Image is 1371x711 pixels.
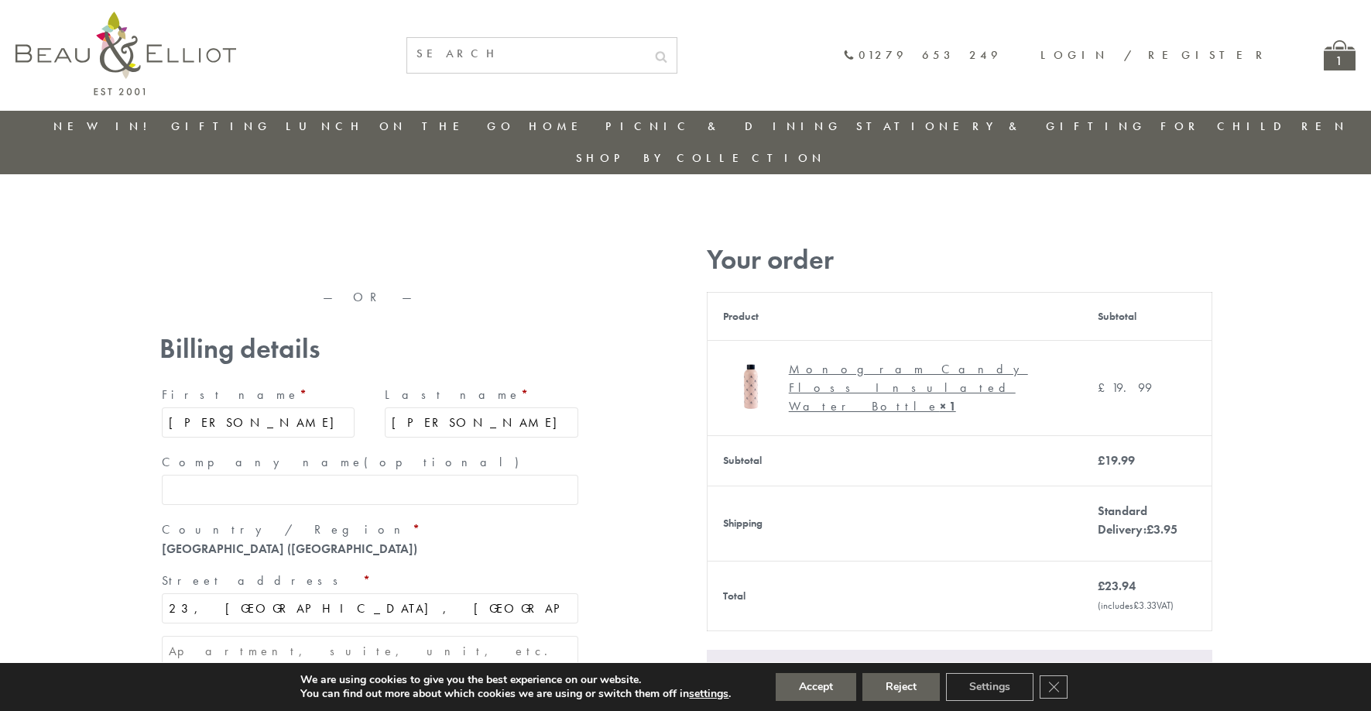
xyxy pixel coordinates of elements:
[171,118,272,134] a: Gifting
[162,593,578,623] input: House number and street name
[1098,452,1135,469] bdi: 19.99
[862,673,940,701] button: Reject
[1160,118,1349,134] a: For Children
[15,12,236,95] img: logo
[707,244,1212,276] h3: Your order
[1098,599,1174,612] small: (includes VAT)
[707,561,1082,630] th: Total
[286,118,515,134] a: Lunch On The Go
[1098,503,1177,538] label: Standard Delivery:
[162,383,355,407] label: First name
[1082,292,1212,340] th: Subtotal
[1098,578,1105,594] span: £
[162,541,417,557] strong: [GEOGRAPHIC_DATA] ([GEOGRAPHIC_DATA])
[1098,452,1105,469] span: £
[1133,599,1139,612] span: £
[1040,47,1270,63] a: Login / Register
[1146,521,1153,538] span: £
[407,38,646,70] input: SEARCH
[159,333,581,365] h3: Billing details
[940,398,956,414] strong: × 1
[605,118,842,134] a: Picnic & Dining
[529,118,591,134] a: Home
[723,356,1068,420] a: Monogram Candy Floss Drinks Bottle Monogram Candy Floss Insulated Water Bottle× 1
[162,450,578,475] label: Company name
[776,673,856,701] button: Accept
[385,383,578,407] label: Last name
[946,673,1033,701] button: Settings
[707,435,1082,486] th: Subtotal
[1133,599,1157,612] span: 3.33
[162,636,578,666] input: Apartment, suite, unit, etc. (optional)
[856,118,1146,134] a: Stationery & Gifting
[789,360,1056,416] div: Monogram Candy Floss Insulated Water Bottle
[1146,521,1177,538] bdi: 3.95
[1098,380,1112,396] span: £
[1098,578,1136,594] bdi: 23.94
[1040,675,1068,699] button: Close GDPR Cookie Banner
[1324,40,1356,70] a: 1
[1098,380,1152,396] bdi: 19.99
[689,687,728,701] button: settings
[300,673,731,687] p: We are using cookies to give you the best experience on our website.
[364,454,528,470] span: (optional)
[53,118,157,134] a: New in!
[300,687,731,701] p: You can find out more about which cookies we are using or switch them off in .
[723,356,781,414] img: Monogram Candy Floss Drinks Bottle
[707,292,1082,340] th: Product
[576,150,826,166] a: Shop by collection
[159,290,581,304] p: — OR —
[162,568,578,593] label: Street address
[156,238,584,275] iframe: Secure express checkout frame
[843,49,1002,62] a: 01279 653 249
[707,486,1082,561] th: Shipping
[162,517,578,542] label: Country / Region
